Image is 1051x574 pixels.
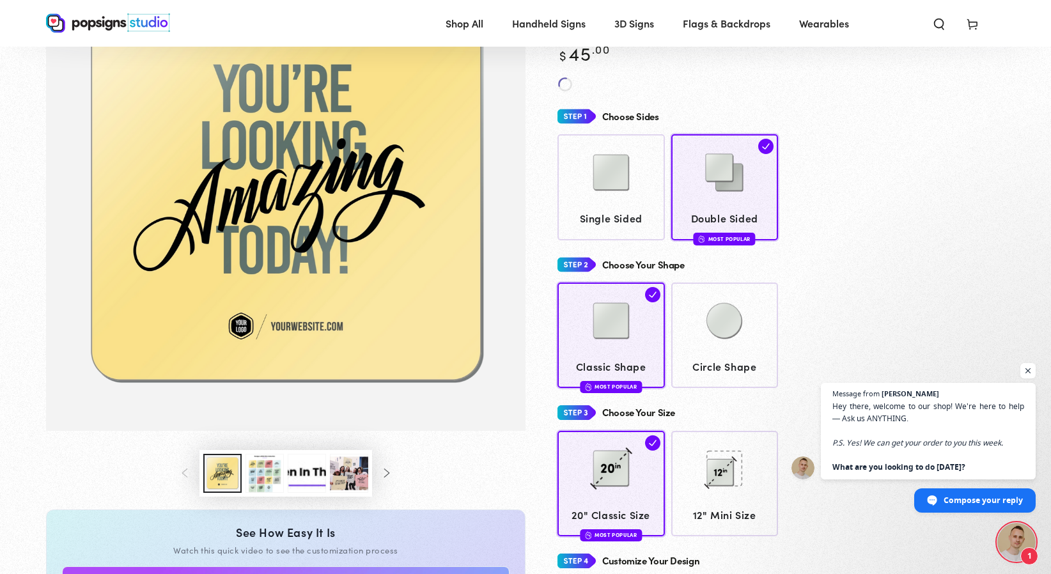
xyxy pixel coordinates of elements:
[245,454,284,493] button: Load image 3 in gallery view
[585,531,591,539] img: fire.svg
[580,529,642,541] div: Most Popular
[683,14,770,33] span: Flags & Backdrops
[436,6,493,40] a: Shop All
[557,401,596,424] img: Step 3
[512,14,586,33] span: Handheld Signs
[832,390,880,397] span: Message from
[673,6,780,40] a: Flags & Backdrops
[502,6,595,40] a: Handheld Signs
[171,460,199,488] button: Slide left
[564,209,659,228] span: Single Sided
[62,525,510,539] div: See How Easy It Is
[997,523,1036,561] a: Open chat
[330,454,368,493] button: Load image 5 in gallery view
[580,381,642,393] div: Most Popular
[602,555,699,566] h4: Customize Your Design
[557,134,665,240] a: Single Sided Single Sided
[602,260,685,270] h4: Choose Your Shape
[559,46,567,64] span: $
[758,139,774,154] img: check.svg
[677,209,772,228] span: Double Sided
[585,382,591,391] img: fire.svg
[203,454,242,493] button: Load image 1 in gallery view
[372,460,400,488] button: Slide right
[790,6,859,40] a: Wearables
[699,235,705,244] img: fire.svg
[557,549,596,573] img: Step 4
[605,6,664,40] a: 3D Signs
[645,435,660,451] img: check.svg
[671,134,779,240] a: Double Sided Double Sided Most Popular
[614,14,654,33] span: 3D Signs
[944,489,1023,511] span: Compose your reply
[579,141,643,205] img: Single Sided
[1020,547,1038,565] span: 1
[557,40,610,66] bdi: 45
[602,407,675,418] h4: Choose Your Size
[564,506,659,524] span: 20" Classic Size
[557,105,596,128] img: Step 1
[564,357,659,376] span: Classic Shape
[557,283,665,388] a: Classic Shape Classic Shape Most Popular
[592,41,610,57] sup: .00
[692,437,756,500] img: 12
[557,77,573,92] img: spinner_new.svg
[645,287,660,302] img: check.svg
[799,14,849,33] span: Wearables
[446,14,483,33] span: Shop All
[692,141,756,205] img: Double Sided
[46,13,170,33] img: Popsigns Studio
[602,111,659,122] h4: Choose Sides
[62,545,510,556] div: Watch this quick video to see the customization process
[671,283,779,388] a: Circle Shape Circle Shape
[557,431,665,536] a: 20 20" Classic Size Most Popular
[557,253,596,277] img: Step 2
[923,9,956,37] summary: Search our site
[832,400,1024,473] span: Hey there, welcome to our shop! We're here to help — Ask us ANYTHING.
[288,454,326,493] button: Load image 4 in gallery view
[692,289,756,353] img: Circle Shape
[694,233,756,245] div: Most Popular
[579,289,643,353] img: Classic Shape
[882,390,939,397] span: [PERSON_NAME]
[677,506,772,524] span: 12" Mini Size
[671,431,779,536] a: 12 12" Mini Size
[677,357,772,376] span: Circle Shape
[579,437,643,500] img: 20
